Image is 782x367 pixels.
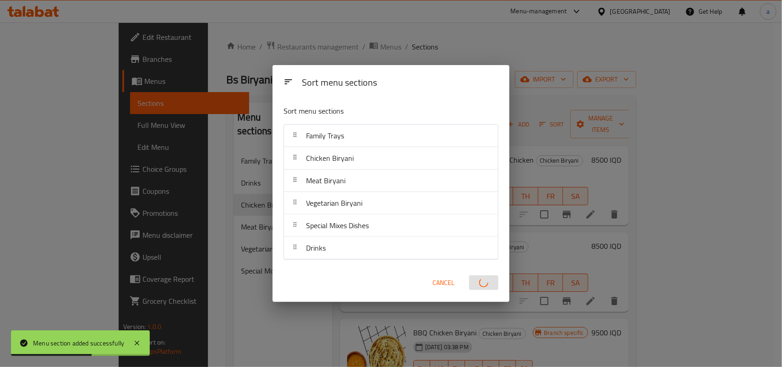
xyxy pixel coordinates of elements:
span: Drinks [306,241,326,255]
span: Chicken Biryani [306,151,354,165]
span: Special Mixes Dishes [306,219,369,232]
div: Vegetarian Biryani [284,192,498,214]
button: Cancel [429,274,458,291]
p: Sort menu sections [284,105,454,117]
span: Meat Biryani [306,174,345,187]
div: Special Mixes Dishes [284,214,498,237]
div: Sort menu sections [298,73,502,93]
div: Meat Biryani [284,170,498,192]
span: Vegetarian Biryani [306,196,362,210]
div: Menu section added successfully [33,338,124,348]
div: Chicken Biryani [284,147,498,170]
div: Drinks [284,237,498,259]
span: Cancel [432,277,454,289]
span: Family Trays [306,129,344,142]
div: Family Trays [284,125,498,147]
